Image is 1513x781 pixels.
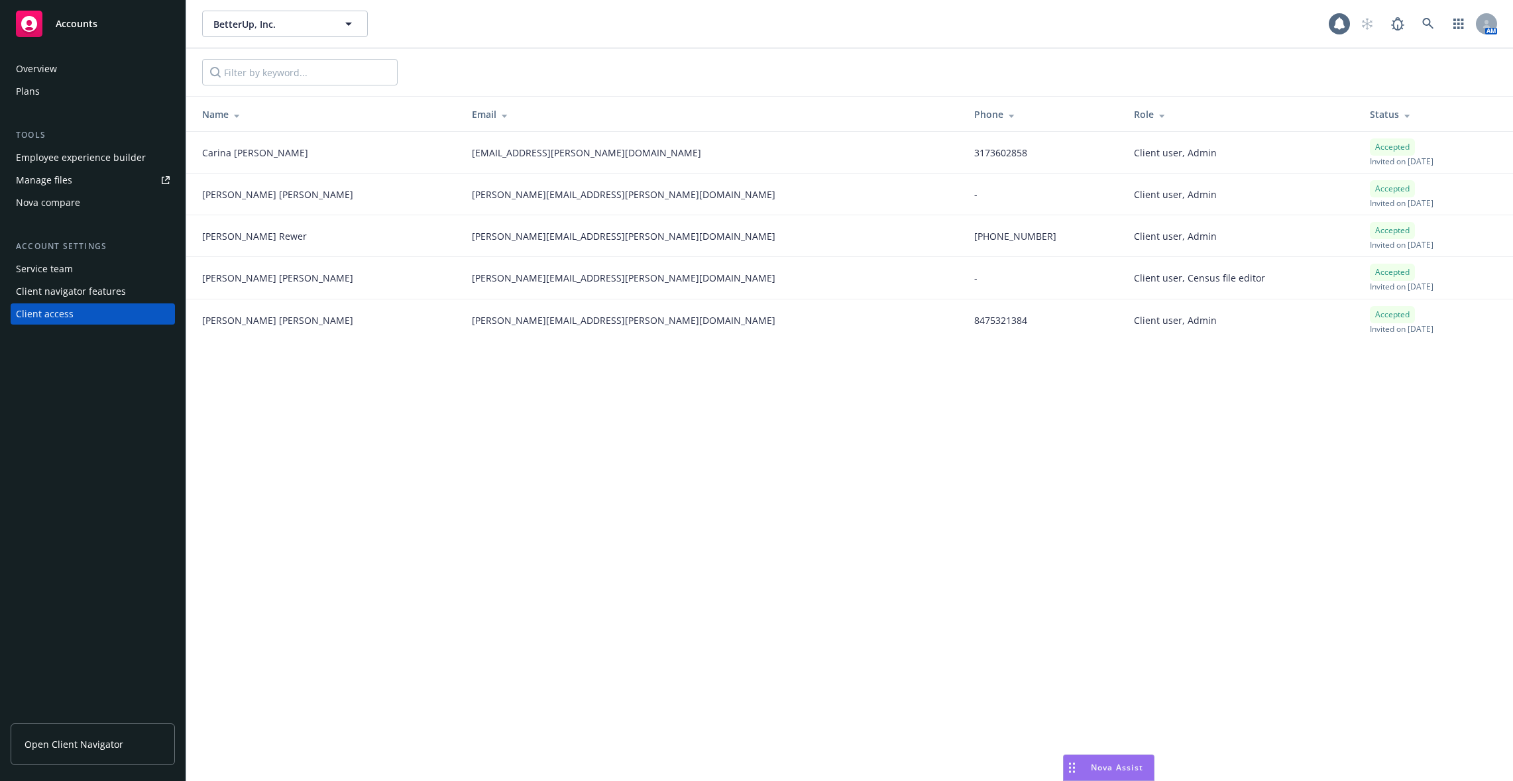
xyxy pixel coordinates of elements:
span: Accounts [56,19,97,29]
span: Client user, Admin [1134,146,1217,160]
span: Open Client Navigator [25,737,123,751]
div: Role [1134,107,1349,121]
div: Account settings [11,240,175,253]
div: Name [202,107,451,121]
span: - [974,187,978,201]
a: Employee experience builder [11,147,175,168]
span: [PERSON_NAME][EMAIL_ADDRESS][PERSON_NAME][DOMAIN_NAME] [472,271,775,285]
span: [PERSON_NAME] Rewer [202,229,307,243]
a: Report a Bug [1384,11,1411,37]
span: 8475321384 [974,313,1027,327]
span: [PERSON_NAME][EMAIL_ADDRESS][PERSON_NAME][DOMAIN_NAME] [472,313,775,327]
div: Nova compare [16,192,80,213]
div: Email [472,107,953,121]
span: Accepted [1375,141,1410,153]
span: BetterUp, Inc. [213,17,328,31]
span: Accepted [1375,266,1410,278]
span: Accepted [1375,225,1410,236]
span: Invited on [DATE] [1370,197,1433,209]
button: BetterUp, Inc. [202,11,368,37]
span: [PERSON_NAME][EMAIL_ADDRESS][PERSON_NAME][DOMAIN_NAME] [472,187,775,201]
div: Drag to move [1064,755,1080,780]
a: Nova compare [11,192,175,213]
span: Client user, Admin [1134,313,1217,327]
span: Client user, Admin [1134,187,1217,201]
div: Status [1370,107,1502,121]
a: Start snowing [1354,11,1380,37]
span: Nova Assist [1091,762,1143,773]
a: Service team [11,258,175,280]
div: Tools [11,129,175,142]
div: Service team [16,258,73,280]
a: Plans [11,81,175,102]
span: Accepted [1375,309,1410,321]
div: Client access [16,303,74,325]
button: Nova Assist [1063,755,1154,781]
span: Accepted [1375,183,1410,195]
span: [PHONE_NUMBER] [974,229,1056,243]
div: Employee experience builder [16,147,146,168]
a: Accounts [11,5,175,42]
span: Invited on [DATE] [1370,156,1433,167]
span: [PERSON_NAME][EMAIL_ADDRESS][PERSON_NAME][DOMAIN_NAME] [472,229,775,243]
span: - [974,271,978,285]
a: Manage files [11,170,175,191]
span: Invited on [DATE] [1370,323,1433,335]
span: Invited on [DATE] [1370,281,1433,292]
span: [EMAIL_ADDRESS][PERSON_NAME][DOMAIN_NAME] [472,146,701,160]
div: Overview [16,58,57,79]
a: Client navigator features [11,281,175,302]
a: Client access [11,303,175,325]
a: Switch app [1445,11,1472,37]
a: Overview [11,58,175,79]
div: Phone [974,107,1113,121]
div: Plans [16,81,40,102]
span: Client user, Census file editor [1134,271,1265,285]
span: [PERSON_NAME] [PERSON_NAME] [202,271,353,285]
input: Filter by keyword... [202,59,398,85]
span: 3173602858 [974,146,1027,160]
span: [PERSON_NAME] [PERSON_NAME] [202,313,353,327]
span: Carina [PERSON_NAME] [202,146,308,160]
span: [PERSON_NAME] [PERSON_NAME] [202,187,353,201]
span: Client user, Admin [1134,229,1217,243]
div: Manage files [16,170,72,191]
div: Client navigator features [16,281,126,302]
span: Invited on [DATE] [1370,239,1433,250]
a: Search [1415,11,1441,37]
